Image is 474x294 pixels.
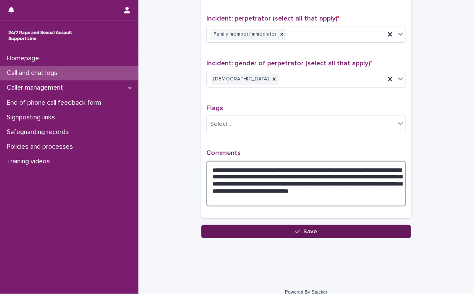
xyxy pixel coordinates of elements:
[304,229,318,235] span: Save
[206,105,223,111] span: Flags
[3,143,80,151] p: Policies and processes
[3,69,64,77] p: Call and chat logs
[201,225,411,238] button: Save
[7,27,74,44] img: rhQMoQhaT3yELyF149Cw
[206,15,339,22] span: Incident: perpetrator (select all that apply)
[3,113,62,121] p: Signposting links
[3,54,46,62] p: Homepage
[206,60,372,67] span: Incident: gender of perpetrator (select all that apply)
[211,74,270,85] div: [DEMOGRAPHIC_DATA]
[210,120,231,129] div: Select...
[3,84,70,92] p: Caller management
[3,157,57,165] p: Training videos
[3,99,108,107] p: End of phone call feedback form
[206,150,241,156] span: Comments
[3,128,76,136] p: Safeguarding records
[211,29,277,40] div: Family member (immediate)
